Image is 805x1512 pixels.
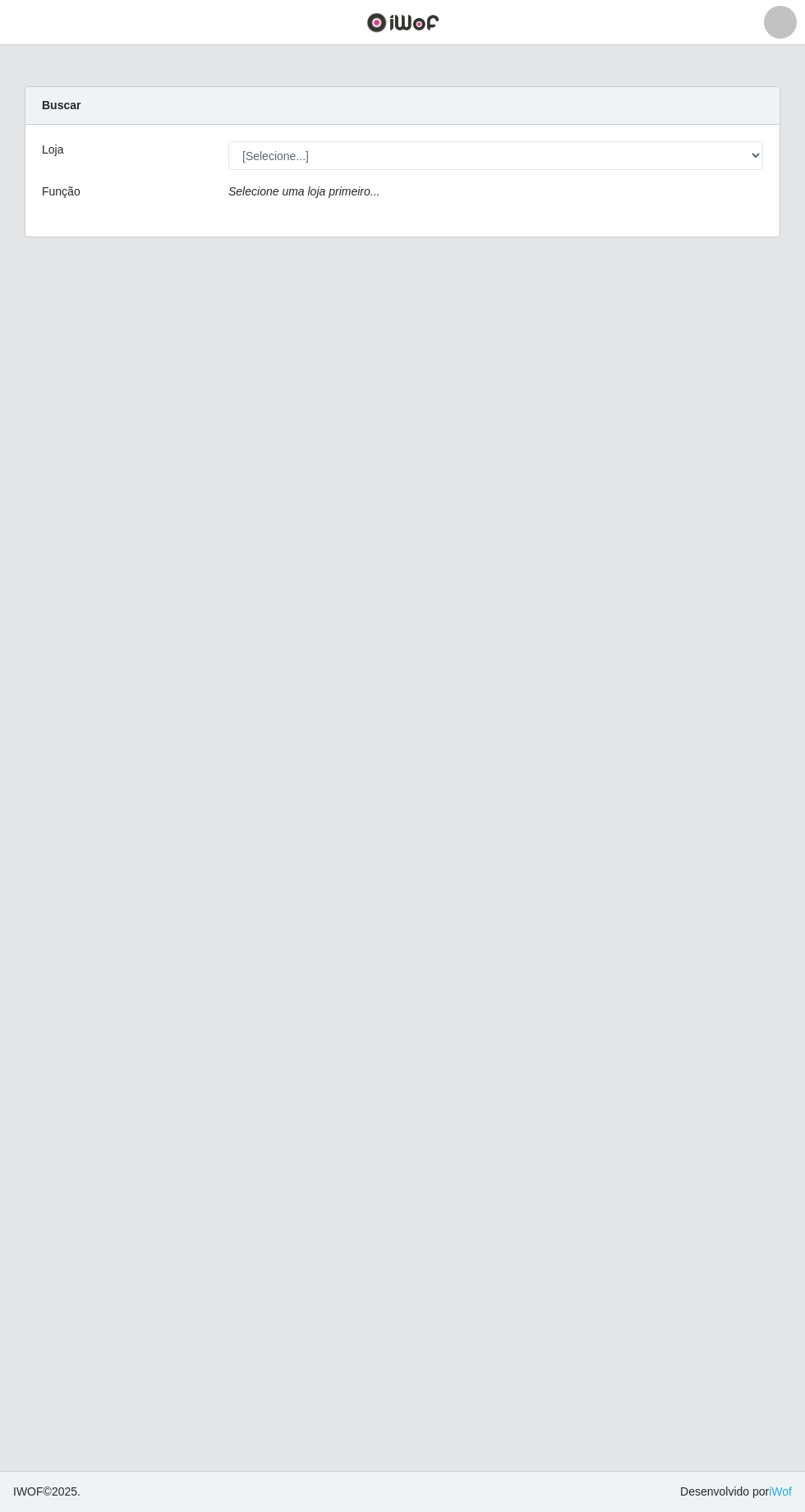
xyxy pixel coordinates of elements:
[13,1483,80,1501] span: © 2025 .
[769,1485,792,1498] a: iWof
[42,141,63,159] label: Loja
[228,185,379,198] i: Selecione uma loja primeiro...
[680,1483,792,1501] span: Desenvolvido por
[13,1485,44,1498] span: IWOF
[366,12,439,33] img: CoreUI Logo
[42,183,80,200] label: Função
[42,99,80,112] strong: Buscar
